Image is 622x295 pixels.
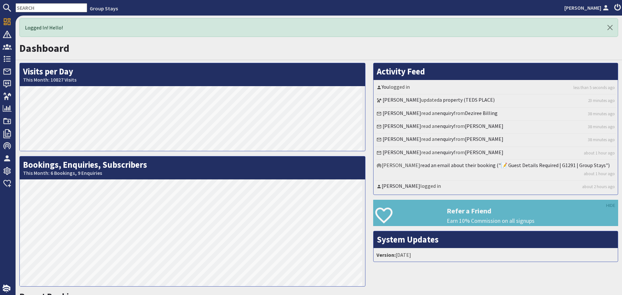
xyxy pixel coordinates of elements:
[382,84,389,90] a: You
[588,137,615,143] a: 38 minutes ago
[375,82,616,95] li: logged in
[447,217,618,225] p: Earn 10% Commission on all signups
[383,110,421,116] a: [PERSON_NAME]
[582,184,615,190] a: about 2 hours ago
[588,97,615,104] a: 23 minutes ago
[439,96,495,103] a: a property (TEDS PLACE)
[383,136,421,142] a: [PERSON_NAME]
[383,149,421,155] a: [PERSON_NAME]
[383,123,421,129] a: [PERSON_NAME]
[465,123,503,129] a: [PERSON_NAME]
[437,110,454,116] a: enquiry
[465,110,498,116] a: Deziree Billing
[465,136,503,142] a: [PERSON_NAME]
[437,136,454,142] a: enquiry
[465,149,503,155] a: [PERSON_NAME]
[377,66,425,77] a: Activity Feed
[383,96,421,103] a: [PERSON_NAME]
[588,124,615,130] a: 38 minutes ago
[375,95,616,108] li: updated
[373,200,618,226] a: Refer a Friend Earn 10% Commission on all signups
[573,85,615,91] a: less than 5 seconds ago
[23,77,362,83] small: This Month: 10827 Visits
[564,4,610,12] a: [PERSON_NAME]
[447,207,618,215] h3: Refer a Friend
[588,111,615,117] a: 38 minutes ago
[377,234,439,245] a: System Updates
[19,42,69,55] a: Dashboard
[437,123,454,129] a: enquiry
[20,63,365,86] h2: Visits per Day
[375,181,616,193] li: logged in
[375,108,616,121] li: read an from
[19,18,618,37] div: Logged In! Hello!
[23,170,362,176] small: This Month: 6 Bookings, 9 Enquiries
[376,252,396,258] strong: Version:
[437,149,454,155] a: enquiry
[375,250,616,260] li: [DATE]
[584,150,615,156] a: about 1 hour ago
[375,121,616,134] li: read an from
[584,171,615,177] a: about 1 hour ago
[382,183,420,189] a: [PERSON_NAME]
[420,162,610,168] a: read an email about their booking ("📝 Guest Details Required | G1291 | Group Stays")
[375,160,616,181] li: [PERSON_NAME]
[606,202,615,209] a: HIDE
[16,3,87,12] input: SEARCH
[90,5,118,12] a: Group Stays
[20,156,365,179] h2: Bookings, Enquiries, Subscribers
[375,134,616,147] li: read an from
[375,147,616,160] li: read an from
[3,285,10,292] img: staytech_i_w-64f4e8e9ee0a9c174fd5317b4b171b261742d2d393467e5bdba4413f4f884c10.svg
